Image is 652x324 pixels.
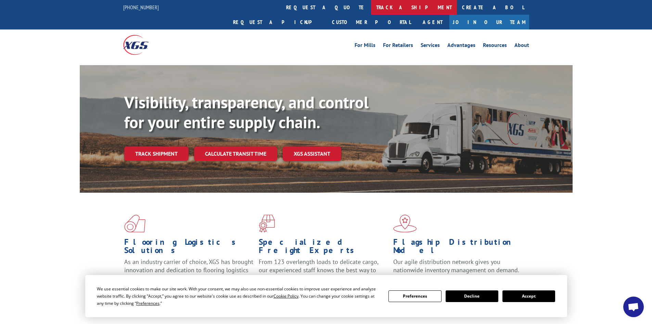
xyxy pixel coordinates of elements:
[446,290,498,302] button: Decline
[383,43,413,50] a: For Retailers
[449,15,529,29] a: Join Our Team
[283,146,341,161] a: XGS ASSISTANT
[124,146,189,161] a: Track shipment
[259,258,388,288] p: From 123 overlength loads to delicate cargo, our experienced staff knows the best way to move you...
[124,238,254,258] h1: Flooring Logistics Solutions
[124,92,369,133] b: Visibility, transparency, and control for your entire supply chain.
[393,238,523,258] h1: Flagship Distribution Model
[416,15,449,29] a: Agent
[124,258,253,282] span: As an industry carrier of choice, XGS has brought innovation and dedication to flooring logistics...
[124,215,145,232] img: xgs-icon-total-supply-chain-intelligence-red
[273,293,298,299] span: Cookie Policy
[97,285,380,307] div: We use essential cookies to make our site work. With your consent, we may also use non-essential ...
[514,43,529,50] a: About
[136,300,159,306] span: Preferences
[194,146,277,161] a: Calculate transit time
[483,43,507,50] a: Resources
[327,15,416,29] a: Customer Portal
[393,258,519,274] span: Our agile distribution network gives you nationwide inventory management on demand.
[228,15,327,29] a: Request a pickup
[123,4,159,11] a: [PHONE_NUMBER]
[421,43,440,50] a: Services
[85,275,567,317] div: Cookie Consent Prompt
[447,43,475,50] a: Advantages
[393,215,417,232] img: xgs-icon-flagship-distribution-model-red
[355,43,375,50] a: For Mills
[623,297,644,317] div: Open chat
[502,290,555,302] button: Accept
[259,238,388,258] h1: Specialized Freight Experts
[259,215,275,232] img: xgs-icon-focused-on-flooring-red
[388,290,441,302] button: Preferences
